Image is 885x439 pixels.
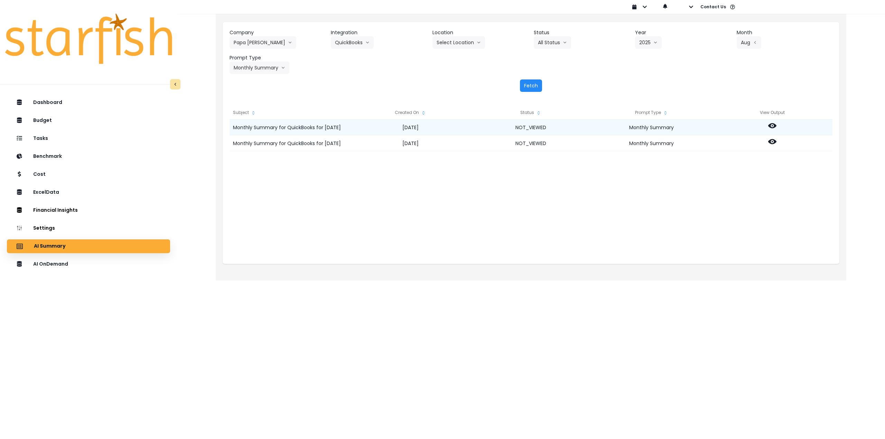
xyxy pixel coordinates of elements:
p: Tasks [33,135,48,141]
p: Dashboard [33,99,62,105]
svg: sort [536,110,541,116]
button: Financial Insights [7,203,170,217]
svg: sort [251,110,256,116]
div: Monthly Summary for QuickBooks for [DATE] [230,120,350,135]
header: Prompt Type [230,54,325,61]
button: All Statusarrow down line [534,36,571,49]
header: Company [230,29,325,36]
button: 2025arrow down line [635,36,662,49]
svg: arrow down line [653,39,658,46]
button: Monthly Summaryarrow down line [230,61,289,74]
div: Monthly Summary for QuickBooks for [DATE] [230,135,350,151]
button: Fetch [520,79,542,92]
button: AI OnDemand [7,257,170,271]
div: Status [471,106,591,120]
svg: arrow down line [281,64,285,71]
div: Subject [230,106,350,120]
svg: arrow down line [563,39,567,46]
button: AI Summary [7,239,170,253]
button: Budget [7,114,170,127]
header: Status [534,29,630,36]
button: Tasks [7,132,170,145]
div: [DATE] [350,135,471,151]
button: QuickBooksarrow down line [331,36,374,49]
p: AI Summary [34,243,66,249]
svg: arrow down line [365,39,370,46]
header: Location [432,29,528,36]
p: AI OnDemand [33,261,68,267]
p: Budget [33,117,52,123]
p: Benchmark [33,153,62,159]
div: NOT_VIEWED [471,135,591,151]
div: Monthly Summary [591,120,712,135]
div: Created On [350,106,471,120]
svg: arrow left line [753,39,757,46]
div: [DATE] [350,120,471,135]
button: Benchmark [7,150,170,163]
div: NOT_VIEWED [471,120,591,135]
header: Integration [331,29,427,36]
div: Monthly Summary [591,135,712,151]
p: Cost [33,171,46,177]
svg: sort [663,110,668,116]
div: Prompt Type [591,106,712,120]
header: Month [737,29,832,36]
p: ExcelData [33,189,59,195]
svg: sort [421,110,426,116]
button: Augarrow left line [737,36,761,49]
button: Select Locationarrow down line [432,36,485,49]
svg: arrow down line [477,39,481,46]
button: Dashboard [7,96,170,109]
button: ExcelData [7,185,170,199]
div: View Output [712,106,832,120]
header: Year [635,29,731,36]
svg: arrow down line [288,39,292,46]
button: Settings [7,221,170,235]
button: Cost [7,168,170,181]
button: Papa [PERSON_NAME]arrow down line [230,36,296,49]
